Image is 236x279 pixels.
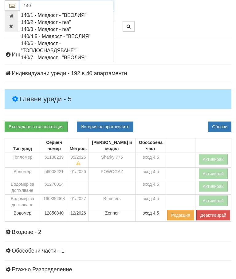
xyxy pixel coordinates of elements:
[5,89,231,109] h4: Главни уреди - 5
[199,181,228,192] button: Активирай
[40,195,68,209] td: 160896068
[68,168,88,180] td: 01/2026
[5,153,40,168] td: Топломер
[88,168,136,180] td: POWOGAZ
[5,267,231,273] h4: Етажно Разпределение
[199,154,228,165] button: Активирай
[88,209,136,222] td: Zenner
[68,195,88,209] td: 01/2027
[68,153,88,168] td: 05/2025
[21,19,112,26] div: 140/2 - Младост - n/a"
[136,138,166,153] th: Обособена част
[18,11,94,21] input: Партида №
[88,153,136,168] td: Sharky 775
[5,229,231,235] h4: Входове - 2
[68,138,88,153] th: Метрол.
[5,180,40,195] td: Водомер за допълване
[5,71,231,77] h4: Индивидуални уреди - 192 в 40 апартаменти
[5,122,68,132] a: Въвеждане в експлоатация
[136,168,166,180] td: вход 4,5
[167,210,194,220] button: Редакция
[5,248,231,254] h4: Обособени части - 1
[68,209,88,222] td: 12/2026
[21,54,112,61] div: 140/7 - Младост - "ВЕОЛИЯ"
[20,0,113,11] input: Абонатна станция
[5,138,40,153] th: Тип уред
[40,138,68,153] th: Сериен номер
[196,210,230,220] button: Деактивирай
[40,180,68,195] td: 51270014
[21,40,112,54] div: 140/6 - Младост - "ТОПЛОСНАБДЯВАНЕ""
[136,180,166,195] td: вход 4,5
[21,12,112,19] div: 140/1 - Младост - "ВЕОЛИЯ"
[40,168,68,180] td: 56008221
[21,33,112,40] div: 140/4,5 - Младост - "ВЕОЛИЯ"
[208,122,231,132] button: Обнови
[136,209,166,222] td: вход 4,5
[5,168,40,180] td: Водомер
[40,209,68,222] td: 12850840
[88,195,136,209] td: B-meters
[5,52,231,58] h4: Информация
[40,153,68,168] td: 51138239
[5,209,40,222] td: Водомер
[77,122,133,132] button: История на протоколите
[21,26,112,33] div: 140/3 - Младост - n/a"
[199,196,228,206] button: Активирай
[136,153,166,168] td: вход 4,5
[199,169,228,179] button: Активирай
[88,138,136,153] th: [PERSON_NAME] и модел
[18,21,104,32] input: Сериен номер
[136,195,166,209] td: вход 4,5
[5,195,40,209] td: Водомер за допълване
